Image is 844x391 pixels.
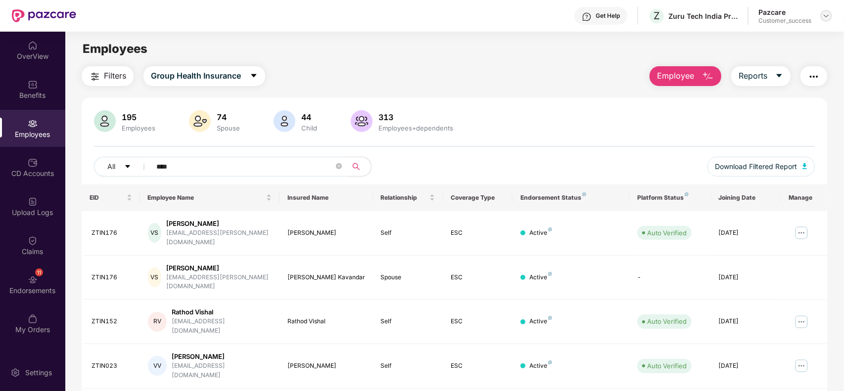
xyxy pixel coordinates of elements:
div: Settings [22,368,55,378]
div: [EMAIL_ADDRESS][DOMAIN_NAME] [172,361,272,380]
img: svg+xml;base64,PHN2ZyB4bWxucz0iaHR0cDovL3d3dy53My5vcmcvMjAwMC9zdmciIHhtbG5zOnhsaW5rPSJodHRwOi8vd3... [702,71,714,83]
img: svg+xml;base64,PHN2ZyB4bWxucz0iaHR0cDovL3d3dy53My5vcmcvMjAwMC9zdmciIHdpZHRoPSI4IiBoZWlnaHQ9IjgiIH... [582,192,586,196]
span: Filters [104,70,126,82]
span: All [107,161,115,172]
img: manageButton [794,358,809,374]
div: [DATE] [719,228,773,238]
th: Manage [781,184,827,211]
div: [PERSON_NAME] [166,219,272,228]
img: svg+xml;base64,PHN2ZyB4bWxucz0iaHR0cDovL3d3dy53My5vcmcvMjAwMC9zdmciIHhtbG5zOnhsaW5rPSJodHRwOi8vd3... [802,163,807,169]
img: svg+xml;base64,PHN2ZyBpZD0iQmVuZWZpdHMiIHhtbG5zPSJodHRwOi8vd3d3LnczLm9yZy8yMDAwL3N2ZyIgd2lkdGg9Ij... [28,80,38,89]
div: Active [529,273,552,282]
span: Employees [83,42,147,56]
img: New Pazcare Logo [12,9,76,22]
div: VS [148,223,162,243]
div: Customer_success [758,17,811,25]
div: Auto Verified [647,361,687,371]
div: 313 [376,112,455,122]
button: Download Filtered Report [707,157,815,176]
img: svg+xml;base64,PHN2ZyBpZD0iQ0RfQWNjb3VudHMiIGRhdGEtbmFtZT0iQ0QgQWNjb3VudHMiIHhtbG5zPSJodHRwOi8vd3... [28,158,38,168]
span: EID [90,194,125,202]
div: 11 [35,268,43,276]
img: svg+xml;base64,PHN2ZyBpZD0iRW1wbG95ZWVzIiB4bWxucz0iaHR0cDovL3d3dy53My5vcmcvMjAwMC9zdmciIHdpZHRoPS... [28,119,38,129]
div: Zuru Tech India Private Limited [668,11,738,21]
th: Relationship [373,184,443,211]
span: Z [654,10,660,22]
img: svg+xml;base64,PHN2ZyBpZD0iSG9tZSIgeG1sbnM9Imh0dHA6Ly93d3cudzMub3JnLzIwMDAvc3ZnIiB3aWR0aD0iMjAiIG... [28,41,38,50]
span: Group Health Insurance [151,70,241,82]
div: [DATE] [719,361,773,371]
div: [PERSON_NAME] Kavandar [287,273,365,282]
div: [PERSON_NAME] [172,352,272,361]
div: VV [148,356,167,376]
div: Self [381,317,435,326]
img: svg+xml;base64,PHN2ZyB4bWxucz0iaHR0cDovL3d3dy53My5vcmcvMjAwMC9zdmciIHdpZHRoPSI4IiBoZWlnaHQ9IjgiIH... [685,192,689,196]
span: close-circle [336,162,342,172]
div: ESC [451,228,505,238]
div: Endorsement Status [520,194,621,202]
button: Employee [650,66,721,86]
td: - [629,256,711,300]
span: Employee [657,70,694,82]
img: svg+xml;base64,PHN2ZyBpZD0iVXBsb2FkX0xvZ3MiIGRhdGEtbmFtZT0iVXBsb2FkIExvZ3MiIHhtbG5zPSJodHRwOi8vd3... [28,197,38,207]
div: Employees+dependents [376,124,455,132]
div: [PERSON_NAME] [287,228,365,238]
img: svg+xml;base64,PHN2ZyBpZD0iTXlfT3JkZXJzIiBkYXRhLW5hbWU9Ik15IE9yZGVycyIgeG1sbnM9Imh0dHA6Ly93d3cudz... [28,314,38,324]
span: caret-down [775,72,783,81]
span: caret-down [124,163,131,171]
img: svg+xml;base64,PHN2ZyB4bWxucz0iaHR0cDovL3d3dy53My5vcmcvMjAwMC9zdmciIHhtbG5zOnhsaW5rPSJodHRwOi8vd3... [351,110,373,132]
div: Self [381,361,435,371]
div: Auto Verified [647,228,687,238]
span: Download Filtered Report [715,161,797,172]
div: [DATE] [719,317,773,326]
th: Employee Name [140,184,280,211]
img: svg+xml;base64,PHN2ZyB4bWxucz0iaHR0cDovL3d3dy53My5vcmcvMjAwMC9zdmciIHhtbG5zOnhsaW5rPSJodHRwOi8vd3... [189,110,211,132]
button: Reportscaret-down [731,66,791,86]
img: svg+xml;base64,PHN2ZyBpZD0iRHJvcGRvd24tMzJ4MzIiIHhtbG5zPSJodHRwOi8vd3d3LnczLm9yZy8yMDAwL3N2ZyIgd2... [822,12,830,20]
img: svg+xml;base64,PHN2ZyB4bWxucz0iaHR0cDovL3d3dy53My5vcmcvMjAwMC9zdmciIHdpZHRoPSI4IiBoZWlnaHQ9IjgiIH... [548,360,552,364]
img: svg+xml;base64,PHN2ZyB4bWxucz0iaHR0cDovL3d3dy53My5vcmcvMjAwMC9zdmciIHdpZHRoPSI4IiBoZWlnaHQ9IjgiIH... [548,316,552,320]
div: [PERSON_NAME] [287,361,365,371]
div: Spouse [215,124,242,132]
div: Auto Verified [647,316,687,326]
img: svg+xml;base64,PHN2ZyB4bWxucz0iaHR0cDovL3d3dy53My5vcmcvMjAwMC9zdmciIHdpZHRoPSI4IiBoZWlnaHQ9IjgiIH... [548,227,552,231]
button: Group Health Insurancecaret-down [143,66,265,86]
img: svg+xml;base64,PHN2ZyBpZD0iQ2xhaW0iIHhtbG5zPSJodHRwOi8vd3d3LnczLm9yZy8yMDAwL3N2ZyIgd2lkdGg9IjIwIi... [28,236,38,246]
div: ZTIN152 [92,317,132,326]
div: ZTIN176 [92,273,132,282]
div: Spouse [381,273,435,282]
img: svg+xml;base64,PHN2ZyB4bWxucz0iaHR0cDovL3d3dy53My5vcmcvMjAwMC9zdmciIHhtbG5zOnhsaW5rPSJodHRwOi8vd3... [274,110,295,132]
div: [PERSON_NAME] [166,263,272,273]
div: Self [381,228,435,238]
div: [EMAIL_ADDRESS][PERSON_NAME][DOMAIN_NAME] [166,273,272,292]
button: Filters [82,66,134,86]
div: [DATE] [719,273,773,282]
span: search [347,163,366,171]
div: [EMAIL_ADDRESS][DOMAIN_NAME] [172,317,272,336]
div: Active [529,317,552,326]
span: Relationship [381,194,427,202]
div: Child [299,124,319,132]
div: Rathod Vishal [287,317,365,326]
img: svg+xml;base64,PHN2ZyB4bWxucz0iaHR0cDovL3d3dy53My5vcmcvMjAwMC9zdmciIHdpZHRoPSIyNCIgaGVpZ2h0PSIyNC... [89,71,101,83]
div: 195 [120,112,157,122]
th: Joining Date [711,184,781,211]
th: EID [82,184,140,211]
div: RV [148,312,167,332]
div: 74 [215,112,242,122]
div: Get Help [596,12,620,20]
div: Active [529,361,552,371]
img: svg+xml;base64,PHN2ZyBpZD0iU2V0dGluZy0yMHgyMCIgeG1sbnM9Imh0dHA6Ly93d3cudzMub3JnLzIwMDAvc3ZnIiB3aW... [10,368,20,378]
span: close-circle [336,163,342,169]
img: manageButton [794,314,809,330]
button: Allcaret-down [94,157,154,176]
div: Employees [120,124,157,132]
div: ZTIN023 [92,361,132,371]
span: Employee Name [148,194,265,202]
th: Coverage Type [443,184,513,211]
img: svg+xml;base64,PHN2ZyB4bWxucz0iaHR0cDovL3d3dy53My5vcmcvMjAwMC9zdmciIHhtbG5zOnhsaW5rPSJodHRwOi8vd3... [94,110,116,132]
div: ESC [451,361,505,371]
div: ESC [451,317,505,326]
div: Active [529,228,552,238]
img: manageButton [794,225,809,241]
